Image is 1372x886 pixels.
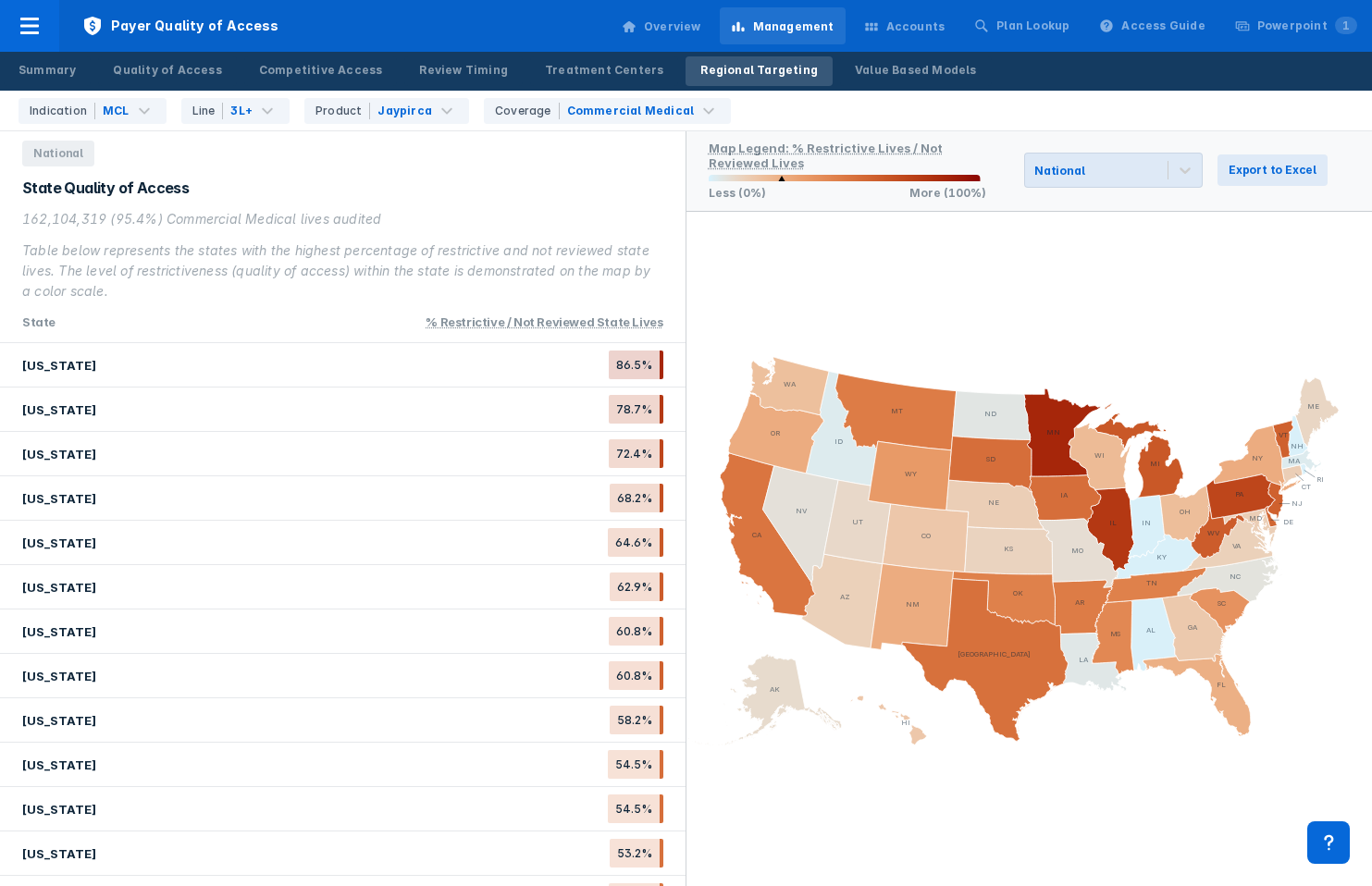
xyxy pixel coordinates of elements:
span: 72.4% [609,439,663,468]
div: [US_STATE] [22,580,96,595]
div: Overview [644,18,701,35]
span: 54.5% [608,750,663,779]
p: Less (0%) [709,186,766,200]
a: Accounts [853,7,957,44]
div: % Restrictive / Not Reviewed state Lives [426,314,662,329]
div: [US_STATE] [22,802,96,817]
span: 1 [1335,17,1357,34]
span: 62.9% [610,572,663,601]
div: Coverage [495,103,560,119]
div: Treatment Centers [545,62,663,79]
span: National [22,141,94,166]
div: State Quality of Access [22,178,663,198]
div: state [22,313,56,331]
span: 60.8% [609,661,663,690]
div: [US_STATE] [22,358,96,373]
span: 53.2% [610,839,663,868]
a: Value Based Models [840,56,992,86]
a: Review Timing [404,56,523,86]
div: MCL [103,103,130,119]
div: Quality of Access [113,62,221,79]
span: 64.6% [608,528,663,557]
div: Product [315,103,370,119]
div: [US_STATE] [22,447,96,461]
div: Access Guide [1121,18,1205,34]
span: 78.7% [609,395,663,424]
div: Commercial Medical [567,103,695,119]
div: [US_STATE] [22,402,96,417]
span: 58.2% [610,706,663,734]
span: 60.8% [609,617,663,646]
div: Line [192,103,224,119]
div: Powerpoint [1257,18,1357,34]
span: 54.5% [608,794,663,823]
p: More (100%) [909,186,986,200]
div: Table below represents the states with the highest percentage of restrictive and not reviewed sta... [22,240,663,301]
span: 86.5% [609,351,663,379]
div: Summary [19,62,76,79]
div: [US_STATE] [22,669,96,683]
div: [US_STATE] [22,846,96,861]
a: Regional Targeting [686,56,833,86]
a: Treatment Centers [530,56,678,86]
div: 3L+ [230,103,253,119]
div: Review Timing [419,62,508,79]
div: [US_STATE] [22,713,96,728]
div: [US_STATE] [22,624,96,639]
a: Summary [4,56,91,86]
div: Contact Support [1307,821,1350,864]
a: Competitive Access [244,56,398,86]
div: Competitive Access [259,62,383,79]
div: Jaypirca [377,103,432,119]
div: Indication [30,103,95,119]
div: Map Legend: % Restrictive Lives / Not Reviewed Lives [709,141,943,170]
span: 68.2% [610,484,663,512]
button: Export to Excel [1217,154,1328,186]
div: Regional Targeting [700,62,818,79]
a: Quality of Access [98,56,236,86]
a: Overview [611,7,712,44]
div: Management [753,18,834,35]
span: Export to Excel [1229,162,1316,178]
div: Plan Lookup [996,18,1069,34]
div: National [1034,164,1084,178]
div: Accounts [886,18,946,35]
div: 162,104,319 (95.4%) Commercial Medical lives audited [22,209,663,229]
a: Management [720,7,846,44]
div: Value Based Models [855,62,977,79]
div: [US_STATE] [22,491,96,506]
div: [US_STATE] [22,757,96,772]
div: [US_STATE] [22,535,96,550]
